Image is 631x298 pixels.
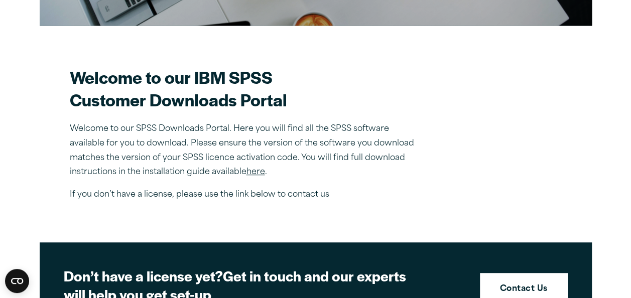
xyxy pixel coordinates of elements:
h2: Welcome to our IBM SPSS Customer Downloads Portal [70,66,421,111]
p: If you don’t have a license, please use the link below to contact us [70,188,421,202]
strong: Don’t have a license yet? [64,265,223,285]
strong: Contact Us [500,283,548,296]
button: Open CMP widget [5,269,29,293]
a: here [246,168,265,176]
p: Welcome to our SPSS Downloads Portal. Here you will find all the SPSS software available for you ... [70,122,421,180]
